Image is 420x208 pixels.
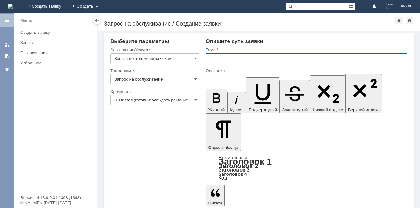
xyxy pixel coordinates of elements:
[18,48,96,58] a: Согласования
[206,38,264,44] span: Опишите суть заявки
[219,155,247,160] a: Нормальный
[219,167,250,173] a: Заголовок 3
[279,80,310,113] button: Зачеркнутый
[206,113,241,151] button: Формат абзаца
[219,162,258,169] a: Заголовок 2
[246,77,279,113] button: Подчеркнутый
[2,28,12,38] a: Создать заявку
[110,89,198,93] div: Срочность
[227,92,246,113] button: Курсив
[206,155,407,180] div: Формат абзаца
[8,4,13,9] a: Перейти на домашнюю страницу
[310,75,345,113] button: Нижний индекс
[20,50,93,55] div: Согласования
[208,108,225,112] span: Жирный
[219,157,272,167] a: Заголовок 1
[208,145,238,150] span: Формат абзаца
[348,3,355,9] span: Расширенный поиск
[219,171,247,177] a: Заголовок 4
[8,4,13,9] img: logo
[110,69,198,73] div: Тип заявки
[20,30,93,35] div: Создать заявку
[406,17,413,24] div: Сделать домашней страницей
[18,38,96,48] a: Заявки
[20,201,91,205] div: © NAUMEN [DATE]-[DATE]
[206,185,225,206] button: Цитата
[386,3,393,6] span: Тула
[69,3,101,10] div: Создать
[249,108,277,112] span: Подчеркнутый
[313,108,343,112] span: Нижний индекс
[93,17,101,24] div: Скрыть меню
[104,20,395,27] div: Запрос на обслуживание / Создание заявки
[2,51,12,61] a: Мои согласования
[206,89,228,113] button: Жирный
[20,40,93,45] div: Заявки
[282,108,308,112] span: Зачеркнутый
[395,17,403,24] div: Добавить в избранное
[219,175,227,181] a: Код
[206,48,406,52] div: Тема
[110,48,198,52] div: Соглашение/Услуга
[230,108,243,112] span: Курсив
[18,27,96,37] a: Создать заявку
[348,108,380,112] span: Верхний индекс
[110,38,169,44] span: Выберите параметры
[206,69,406,73] div: Описание
[2,40,12,50] a: Мои заявки
[20,17,32,25] div: Меню
[386,6,393,10] span: 12
[345,74,382,113] button: Верхний индекс
[20,196,91,200] div: Версия: 4.18.0.9.31.1398 (1398)
[208,201,222,205] span: Цитата
[20,61,86,65] div: Избранное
